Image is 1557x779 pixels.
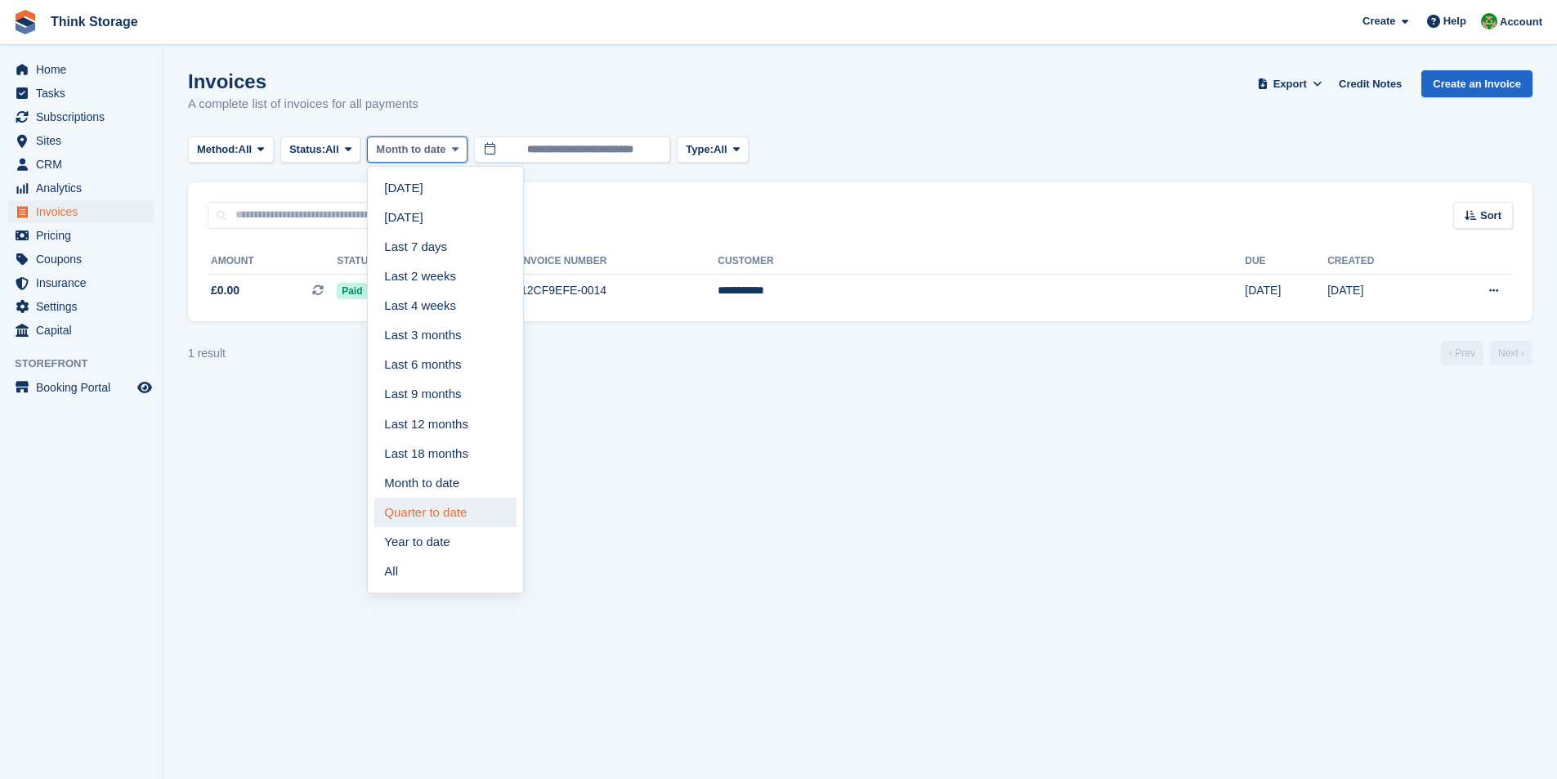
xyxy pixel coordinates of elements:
[374,262,517,291] a: Last 2 weeks
[1480,208,1501,224] span: Sort
[374,498,517,527] a: Quarter to date
[1273,76,1307,92] span: Export
[36,271,134,294] span: Insurance
[374,468,517,498] a: Month to date
[197,141,239,158] span: Method:
[8,105,154,128] a: menu
[36,295,134,318] span: Settings
[325,141,339,158] span: All
[8,200,154,223] a: menu
[36,376,134,399] span: Booking Portal
[36,129,134,152] span: Sites
[374,173,517,203] a: [DATE]
[289,141,325,158] span: Status:
[239,141,253,158] span: All
[521,274,718,308] td: 12CF9EFE-0014
[36,153,134,176] span: CRM
[1254,70,1326,97] button: Export
[1327,248,1434,275] th: Created
[8,82,154,105] a: menu
[374,291,517,320] a: Last 4 weeks
[36,200,134,223] span: Invoices
[8,177,154,199] a: menu
[211,282,239,299] span: £0.00
[280,137,360,163] button: Status: All
[374,203,517,232] a: [DATE]
[8,295,154,318] a: menu
[337,248,423,275] th: Status
[36,177,134,199] span: Analytics
[188,137,274,163] button: Method: All
[367,137,468,163] button: Month to date
[36,105,134,128] span: Subscriptions
[36,319,134,342] span: Capital
[36,248,134,271] span: Coupons
[374,351,517,380] a: Last 6 months
[374,439,517,468] a: Last 18 months
[1500,14,1542,30] span: Account
[1245,248,1327,275] th: Due
[8,376,154,399] a: menu
[36,58,134,81] span: Home
[374,320,517,350] a: Last 3 months
[188,95,418,114] p: A complete list of invoices for all payments
[374,410,517,439] a: Last 12 months
[15,356,163,372] span: Storefront
[718,248,1245,275] th: Customer
[374,232,517,262] a: Last 7 days
[8,271,154,294] a: menu
[13,10,38,34] img: stora-icon-8386f47178a22dfd0bd8f6a31ec36ba5ce8667c1dd55bd0f319d3a0aa187defe.svg
[36,82,134,105] span: Tasks
[1245,274,1327,308] td: [DATE]
[714,141,727,158] span: All
[8,58,154,81] a: menu
[8,319,154,342] a: menu
[1438,341,1536,365] nav: Page
[188,70,418,92] h1: Invoices
[374,557,517,586] a: All
[208,248,337,275] th: Amount
[686,141,714,158] span: Type:
[1421,70,1532,97] a: Create an Invoice
[8,153,154,176] a: menu
[1443,13,1466,29] span: Help
[1332,70,1408,97] a: Credit Notes
[135,378,154,397] a: Preview store
[188,345,226,362] div: 1 result
[1362,13,1395,29] span: Create
[44,8,145,35] a: Think Storage
[8,129,154,152] a: menu
[374,380,517,410] a: Last 9 months
[1441,341,1483,365] a: Previous
[521,248,718,275] th: Invoice Number
[337,283,367,299] span: Paid
[1327,274,1434,308] td: [DATE]
[36,224,134,247] span: Pricing
[677,137,749,163] button: Type: All
[376,141,445,158] span: Month to date
[1481,13,1497,29] img: Sarah Mackie
[8,224,154,247] a: menu
[8,248,154,271] a: menu
[1490,341,1532,365] a: Next
[374,527,517,557] a: Year to date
